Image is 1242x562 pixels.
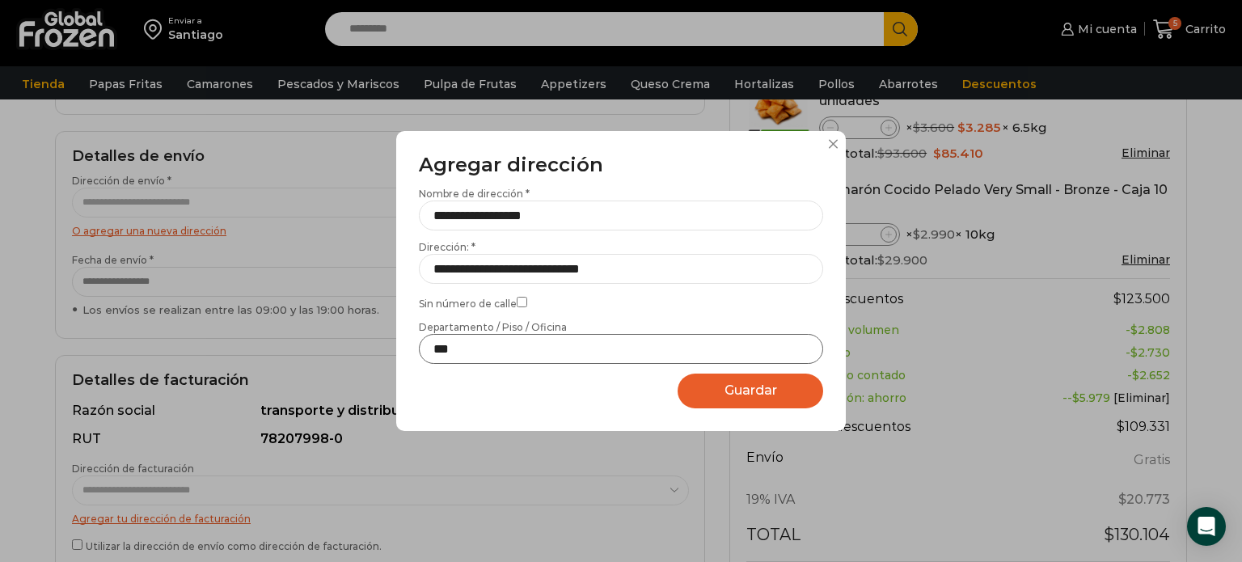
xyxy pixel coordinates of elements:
[724,382,777,398] span: Guardar
[678,374,823,408] button: Guardar
[419,334,823,364] input: Departamento / Piso / Oficina
[419,187,823,230] label: Nombre de dirección *
[419,201,823,230] input: Nombre de dirección *
[419,240,823,284] label: Dirección: *
[419,154,823,177] h3: Agregar dirección
[419,320,823,364] label: Departamento / Piso / Oficina
[517,297,527,307] input: Sin número de calle
[1187,507,1226,546] div: Open Intercom Messenger
[419,294,823,311] label: Sin número de calle
[419,254,823,284] input: Dirección: *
